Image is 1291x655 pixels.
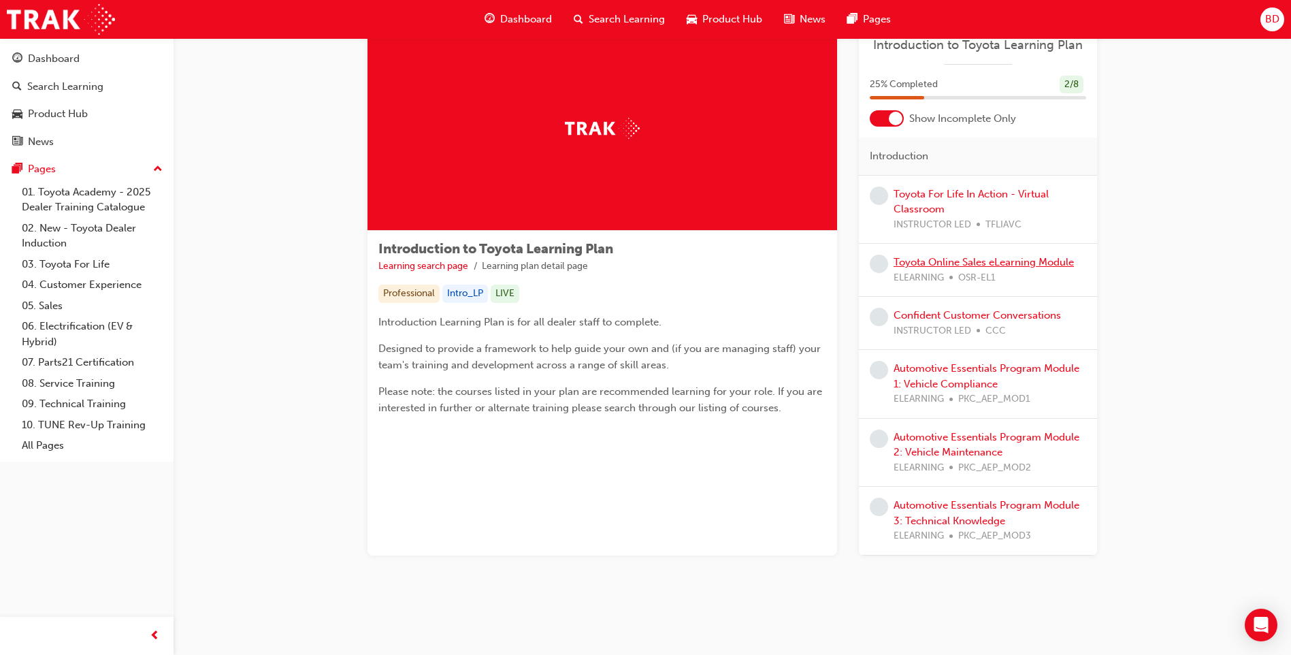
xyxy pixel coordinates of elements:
a: Automotive Essentials Program Module 1: Vehicle Compliance [894,362,1079,390]
span: Introduction Learning Plan is for all dealer staff to complete. [378,316,661,328]
a: Learning search page [378,260,468,272]
div: Search Learning [27,79,103,95]
img: Trak [565,118,640,139]
span: Dashboard [500,12,552,27]
div: Professional [378,285,440,303]
div: Product Hub [28,106,88,122]
span: BD [1265,12,1279,27]
div: News [28,134,54,150]
span: Search Learning [589,12,665,27]
span: INSTRUCTOR LED [894,323,971,339]
span: up-icon [153,161,163,178]
span: ELEARNING [894,270,944,286]
a: Automotive Essentials Program Module 3: Technical Knowledge [894,499,1079,527]
a: 07. Parts21 Certification [16,352,168,373]
span: prev-icon [150,628,160,645]
img: Trak [7,4,115,35]
span: INSTRUCTOR LED [894,217,971,233]
a: 08. Service Training [16,373,168,394]
span: Product Hub [702,12,762,27]
span: car-icon [12,108,22,121]
a: 05. Sales [16,295,168,317]
span: learningRecordVerb_NONE-icon [870,361,888,379]
span: pages-icon [847,11,857,28]
a: 10. TUNE Rev-Up Training [16,415,168,436]
span: ELEARNING [894,460,944,476]
span: guage-icon [485,11,495,28]
a: Automotive Essentials Program Module 2: Vehicle Maintenance [894,431,1079,459]
span: ELEARNING [894,392,944,407]
span: Designed to provide a framework to help guide your own and (if you are managing staff) your team'... [378,342,823,371]
a: Dashboard [5,46,168,71]
div: 2 / 8 [1060,76,1083,94]
button: DashboardSearch LearningProduct HubNews [5,44,168,157]
a: guage-iconDashboard [474,5,563,33]
span: learningRecordVerb_NONE-icon [870,308,888,326]
div: Pages [28,161,56,177]
span: ELEARNING [894,528,944,544]
span: news-icon [784,11,794,28]
a: All Pages [16,435,168,456]
span: Introduction to Toyota Learning Plan [378,241,613,257]
span: 25 % Completed [870,77,938,93]
span: learningRecordVerb_NONE-icon [870,498,888,516]
button: Pages [5,157,168,182]
span: car-icon [687,11,697,28]
span: CCC [985,323,1006,339]
div: Open Intercom Messenger [1245,609,1277,641]
a: Toyota Online Sales eLearning Module [894,256,1074,268]
span: pages-icon [12,163,22,176]
span: learningRecordVerb_NONE-icon [870,430,888,448]
a: pages-iconPages [836,5,902,33]
span: PKC_AEP_MOD1 [958,392,1030,407]
div: Intro_LP [442,285,488,303]
a: 04. Customer Experience [16,274,168,295]
a: 06. Electrification (EV & Hybrid) [16,316,168,352]
a: 02. New - Toyota Dealer Induction [16,218,168,254]
span: PKC_AEP_MOD3 [958,528,1031,544]
span: OSR-EL1 [958,270,996,286]
a: 03. Toyota For Life [16,254,168,275]
span: Introduction [870,148,928,164]
div: LIVE [491,285,519,303]
a: 01. Toyota Academy - 2025 Dealer Training Catalogue [16,182,168,218]
span: Show Incomplete Only [909,111,1016,127]
span: learningRecordVerb_NONE-icon [870,187,888,205]
a: Product Hub [5,101,168,127]
span: News [800,12,826,27]
span: PKC_AEP_MOD2 [958,460,1031,476]
a: Search Learning [5,74,168,99]
a: news-iconNews [773,5,836,33]
a: News [5,129,168,155]
a: Confident Customer Conversations [894,309,1061,321]
li: Learning plan detail page [482,259,588,274]
span: news-icon [12,136,22,148]
a: 09. Technical Training [16,394,168,415]
span: search-icon [12,81,22,93]
span: Please note: the courses listed in your plan are recommended learning for your role. If you are i... [378,385,825,414]
a: car-iconProduct Hub [676,5,773,33]
div: Dashboard [28,51,80,67]
span: search-icon [574,11,583,28]
a: search-iconSearch Learning [563,5,676,33]
a: Toyota For Life In Action - Virtual Classroom [894,188,1049,216]
span: Pages [863,12,891,27]
span: learningRecordVerb_NONE-icon [870,255,888,273]
button: BD [1260,7,1284,31]
span: TFLIAVC [985,217,1022,233]
a: Introduction to Toyota Learning Plan [870,37,1086,53]
span: guage-icon [12,53,22,65]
